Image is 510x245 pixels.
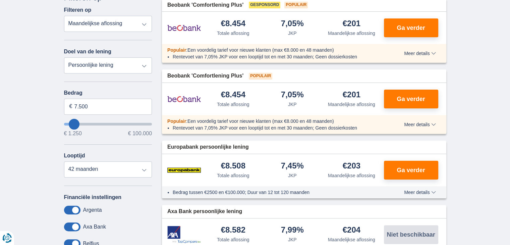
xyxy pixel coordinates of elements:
[328,236,375,243] div: Maandelijkse aflossing
[167,47,186,53] span: Populair
[167,226,201,244] img: product.pl.alt Axa Bank
[64,131,82,136] span: € 1.250
[281,226,304,235] div: 7,99%
[343,162,360,171] div: €203
[399,190,441,195] button: Meer details
[173,53,380,60] li: Rentevoet van 7,05% JKP voor een looptijd tot en met 30 maanden; Geen dossierkosten
[284,2,308,8] span: Populair
[167,143,249,151] span: Europabank persoonlijke lening
[249,2,280,8] span: Gesponsord
[288,101,297,108] div: JKP
[221,162,245,171] div: €8.508
[128,131,152,136] span: € 100.000
[217,236,249,243] div: Totale aflossing
[217,172,249,179] div: Totale aflossing
[64,123,152,126] input: wantToBorrow
[217,101,249,108] div: Totale aflossing
[187,118,334,124] span: Een voordelig tarief voor nieuwe klanten (max €8.000 en 48 maanden)
[404,122,436,127] span: Meer details
[167,1,243,9] span: Beobank 'Comfortlening Plus'
[187,47,334,53] span: Een voordelig tarief voor nieuwe klanten (max €8.000 en 48 maanden)
[162,118,385,125] div: :
[221,19,245,29] div: €8.454
[167,162,201,179] img: product.pl.alt Europabank
[328,101,375,108] div: Maandelijkse aflossing
[387,232,435,238] span: Niet beschikbaar
[64,153,85,159] label: Looptijd
[328,172,375,179] div: Maandelijkse aflossing
[249,73,272,80] span: Populair
[399,51,441,56] button: Meer details
[328,30,375,37] div: Maandelijkse aflossing
[217,30,249,37] div: Totale aflossing
[288,172,297,179] div: JKP
[343,226,360,235] div: €204
[167,72,243,80] span: Beobank 'Comfortlening Plus'
[343,19,360,29] div: €201
[167,208,242,215] span: Axa Bank persoonlijke lening
[221,91,245,100] div: €8.454
[281,162,304,171] div: 7,45%
[69,103,72,110] span: €
[384,18,438,37] button: Ga verder
[343,91,360,100] div: €201
[221,226,245,235] div: €8.582
[281,91,304,100] div: 7,05%
[397,25,425,31] span: Ga verder
[173,125,380,131] li: Rentevoet van 7,05% JKP voor een looptijd tot en met 30 maanden; Geen dossierkosten
[167,91,201,107] img: product.pl.alt Beobank
[83,207,102,213] label: Argenta
[397,96,425,102] span: Ga verder
[404,190,436,195] span: Meer details
[281,19,304,29] div: 7,05%
[83,224,106,230] label: Axa Bank
[384,225,438,244] button: Niet beschikbaar
[384,90,438,108] button: Ga verder
[167,19,201,36] img: product.pl.alt Beobank
[173,189,380,196] li: Bedrag tussen €2500 en €100.000; Duur van 12 tot 120 maanden
[64,90,152,96] label: Bedrag
[397,167,425,173] span: Ga verder
[288,30,297,37] div: JKP
[64,7,92,13] label: Filteren op
[288,236,297,243] div: JKP
[64,194,122,200] label: Financiële instellingen
[399,122,441,127] button: Meer details
[162,47,385,53] div: :
[64,49,111,55] label: Doel van de lening
[404,51,436,56] span: Meer details
[167,118,186,124] span: Populair
[384,161,438,180] button: Ga verder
